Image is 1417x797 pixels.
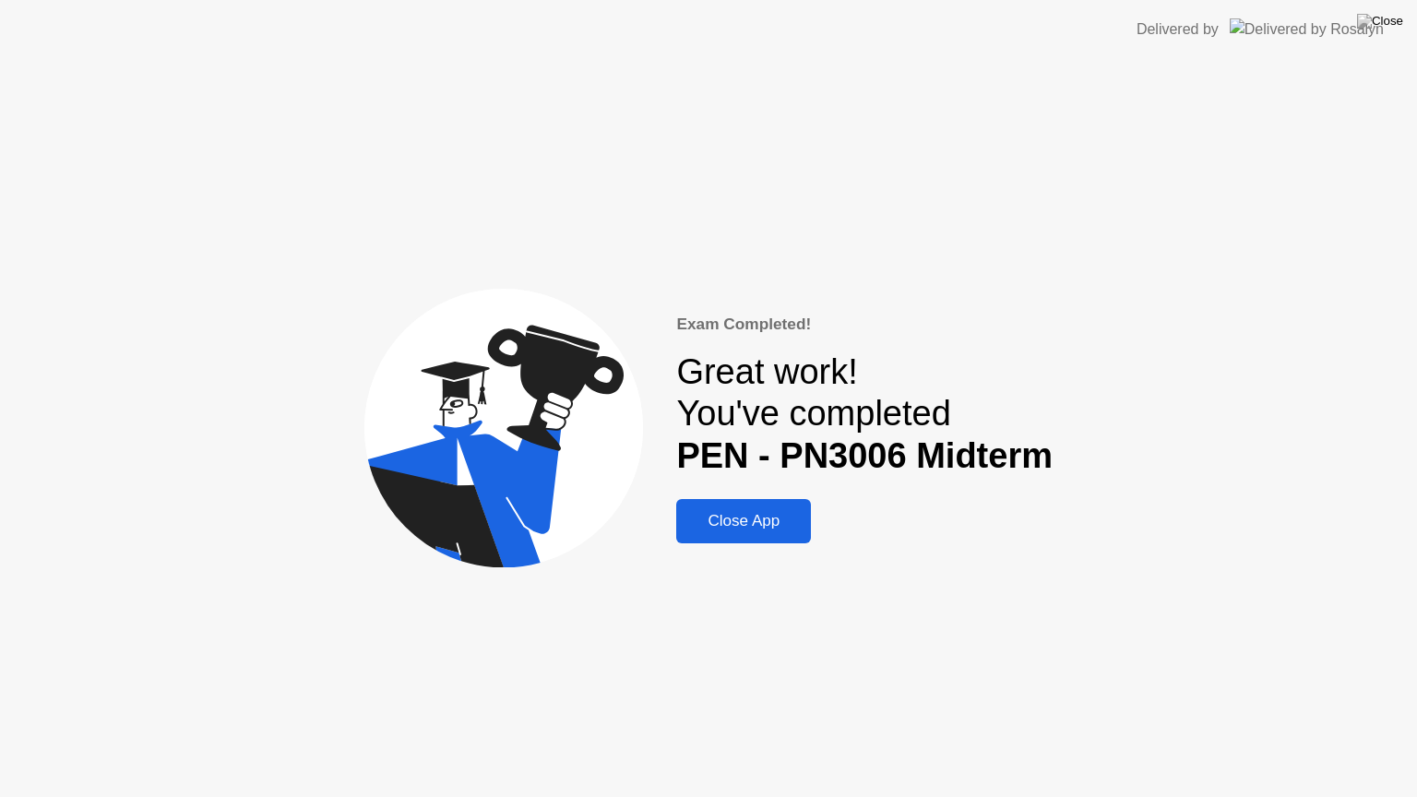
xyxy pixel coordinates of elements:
div: Great work! You've completed [676,351,1053,478]
div: Close App [682,512,805,530]
img: Close [1357,14,1403,29]
button: Close App [676,499,811,543]
b: PEN - PN3006 Midterm [676,436,1053,475]
div: Exam Completed! [676,313,1053,337]
div: Delivered by [1137,18,1219,41]
img: Delivered by Rosalyn [1230,18,1384,40]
